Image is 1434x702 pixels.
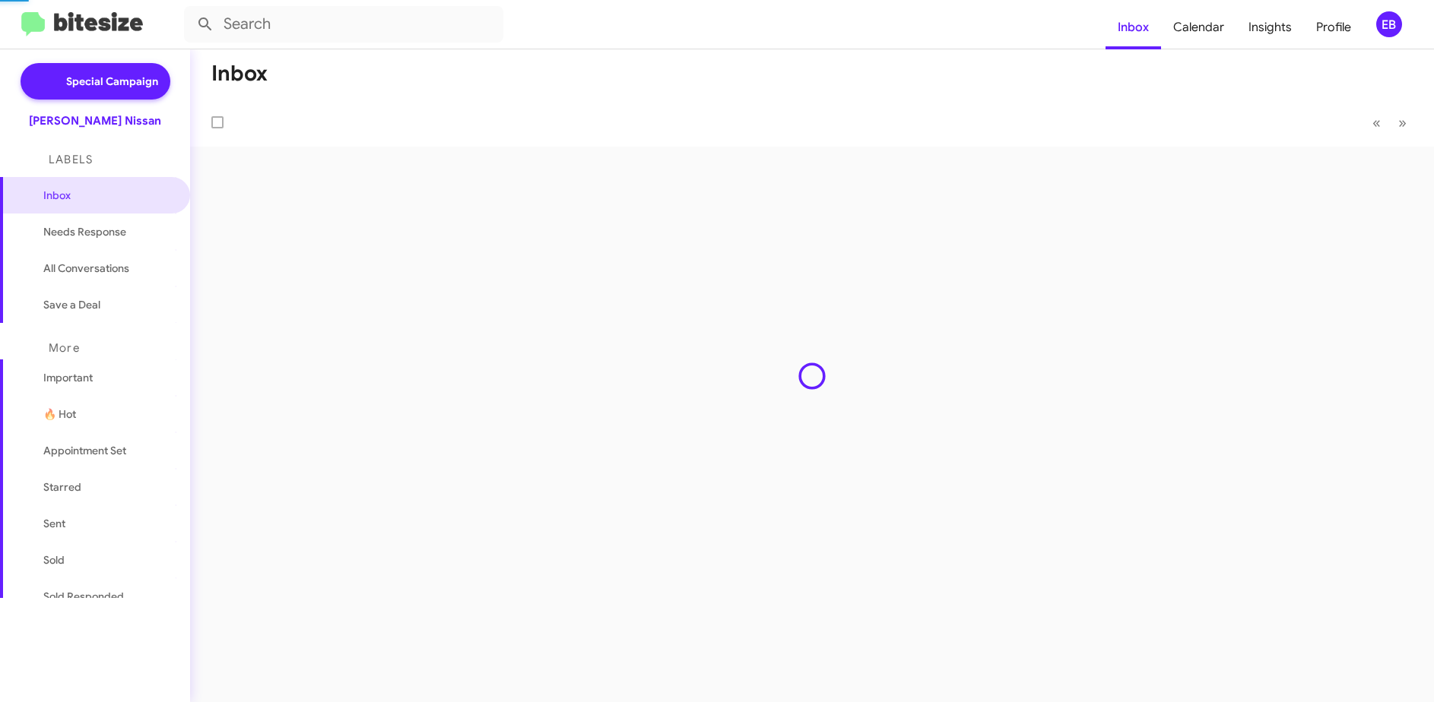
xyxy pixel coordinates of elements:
div: [PERSON_NAME] Nissan [29,113,161,128]
button: Previous [1363,107,1390,138]
span: Appointment Set [43,443,126,458]
h1: Inbox [211,62,268,86]
div: EB [1376,11,1402,37]
span: Starred [43,479,81,495]
a: Calendar [1161,5,1236,49]
nav: Page navigation example [1364,107,1416,138]
span: All Conversations [43,261,129,276]
span: » [1398,113,1407,132]
span: Needs Response [43,224,173,239]
span: More [49,341,80,355]
span: Sold [43,552,65,568]
a: Special Campaign [21,63,170,100]
a: Inbox [1106,5,1161,49]
span: 🔥 Hot [43,406,76,422]
span: « [1372,113,1381,132]
span: Sold Responded [43,589,124,604]
input: Search [184,6,503,43]
button: EB [1363,11,1417,37]
span: Special Campaign [66,74,158,89]
span: Important [43,370,173,385]
span: Labels [49,153,93,166]
span: Sent [43,516,65,531]
a: Insights [1236,5,1304,49]
span: Save a Deal [43,297,100,312]
button: Next [1389,107,1416,138]
span: Inbox [43,188,173,203]
a: Profile [1304,5,1363,49]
